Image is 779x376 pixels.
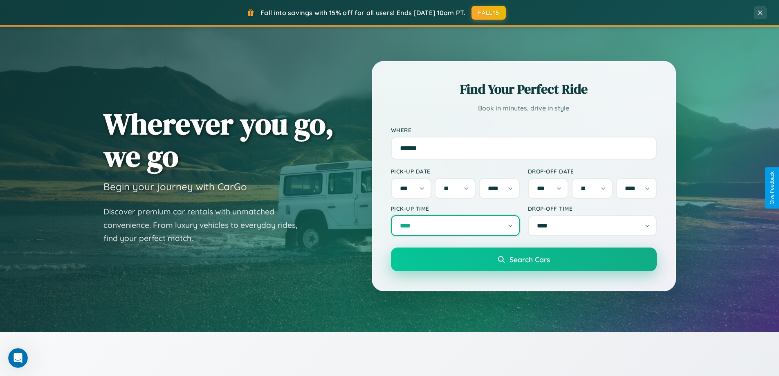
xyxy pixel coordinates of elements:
p: Discover premium car rentals with unmatched convenience. From luxury vehicles to everyday rides, ... [103,205,308,245]
label: Drop-off Date [528,168,657,175]
label: Where [391,126,657,133]
span: Search Cars [510,255,550,264]
div: Give Feedback [769,171,775,205]
label: Pick-up Time [391,205,520,212]
h1: Wherever you go, we go [103,108,334,172]
h3: Begin your journey with CarGo [103,180,247,193]
iframe: Intercom live chat [8,348,28,368]
label: Drop-off Time [528,205,657,212]
button: Search Cars [391,248,657,271]
p: Book in minutes, drive in style [391,102,657,114]
button: FALL15 [471,6,506,20]
h2: Find Your Perfect Ride [391,80,657,98]
span: Fall into savings with 15% off for all users! Ends [DATE] 10am PT. [260,9,465,17]
label: Pick-up Date [391,168,520,175]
